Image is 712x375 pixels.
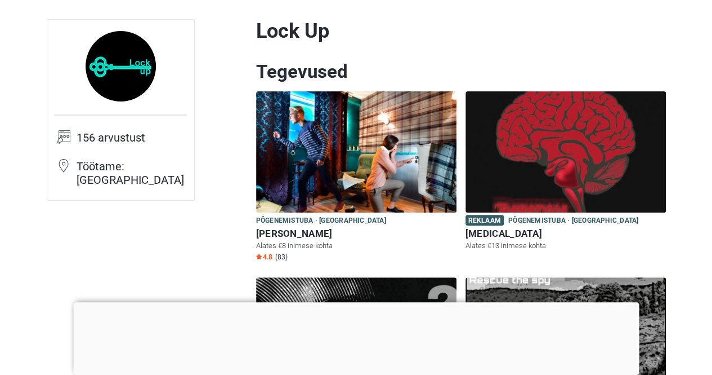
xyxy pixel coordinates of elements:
p: Alates €13 inimese kohta [465,241,666,251]
span: Põgenemistuba · [GEOGRAPHIC_DATA] [256,215,386,227]
td: Töötame: [GEOGRAPHIC_DATA] [77,158,187,193]
h6: [MEDICAL_DATA] [465,228,666,240]
a: Sherlock Holmes Põgenemistuba · [GEOGRAPHIC_DATA] [PERSON_NAME] Alates €8 inimese kohta Star4.8 (83) [256,91,456,264]
iframe: Advertisement [73,302,639,372]
span: (83) [275,253,288,262]
h6: [PERSON_NAME] [256,228,456,240]
h1: Lock Up [256,19,666,43]
span: 4.8 [256,253,272,262]
span: Reklaam [465,215,504,226]
img: Star [256,254,262,259]
a: Paranoia Reklaam Põgenemistuba · [GEOGRAPHIC_DATA] [MEDICAL_DATA] Alates €13 inimese kohta [465,91,666,253]
td: 156 arvustust [77,130,187,158]
img: Sherlock Holmes [256,91,456,213]
h2: Tegevused [256,60,666,83]
p: Alates €8 inimese kohta [256,241,456,251]
img: Paranoia [465,91,666,213]
span: Põgenemistuba · [GEOGRAPHIC_DATA] [508,215,638,227]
